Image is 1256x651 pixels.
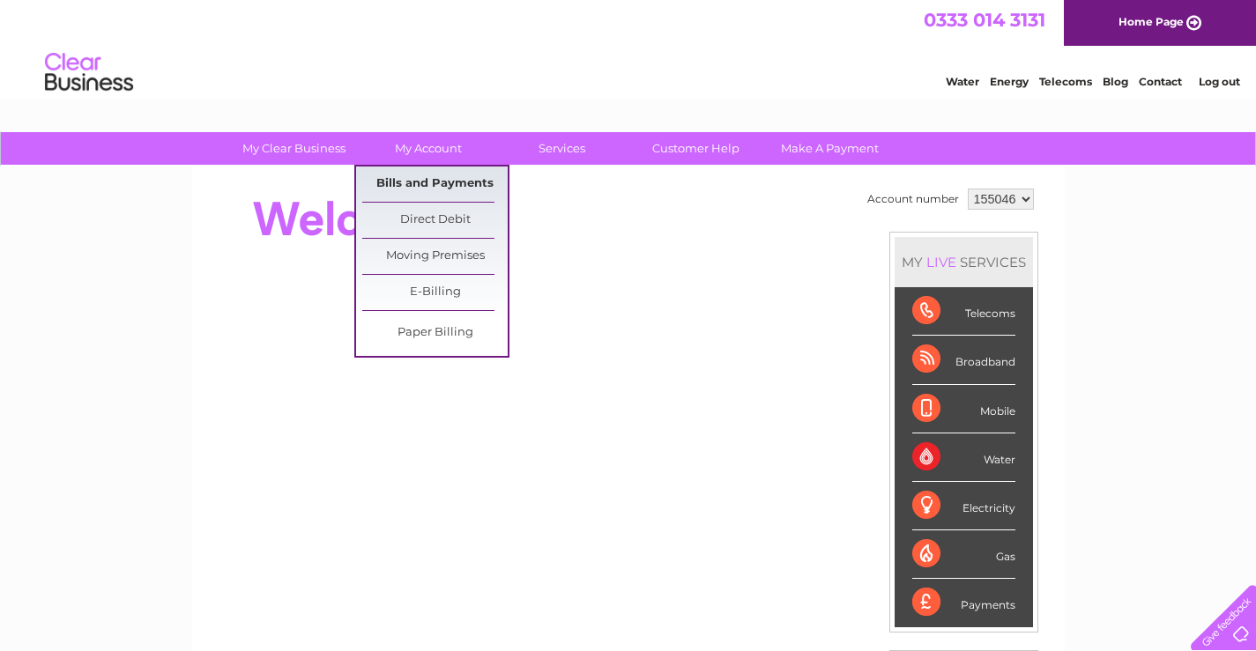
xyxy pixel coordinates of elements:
a: My Account [355,132,501,165]
a: Customer Help [623,132,769,165]
div: Water [912,433,1015,482]
div: Telecoms [912,287,1015,336]
div: Broadband [912,336,1015,384]
div: Clear Business is a trading name of Verastar Limited (registered in [GEOGRAPHIC_DATA] No. 3667643... [212,10,1045,85]
a: Blog [1103,75,1128,88]
a: Contact [1139,75,1182,88]
a: Moving Premises [362,239,508,274]
img: logo.png [44,46,134,100]
a: Make A Payment [757,132,903,165]
a: E-Billing [362,275,508,310]
a: Log out [1199,75,1240,88]
a: Water [946,75,979,88]
a: Bills and Payments [362,166,508,202]
div: Gas [912,530,1015,579]
div: Payments [912,579,1015,626]
div: LIVE [923,254,960,270]
a: Direct Debit [362,203,508,238]
a: Energy [990,75,1029,88]
a: My Clear Business [221,132,367,165]
a: Services [489,132,635,165]
a: Paper Billing [362,315,508,351]
a: 0333 014 3131 [924,9,1045,31]
div: Electricity [912,482,1015,530]
a: Telecoms [1039,75,1092,88]
div: Mobile [912,385,1015,433]
td: Account number [863,184,963,214]
div: MY SERVICES [895,237,1033,287]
